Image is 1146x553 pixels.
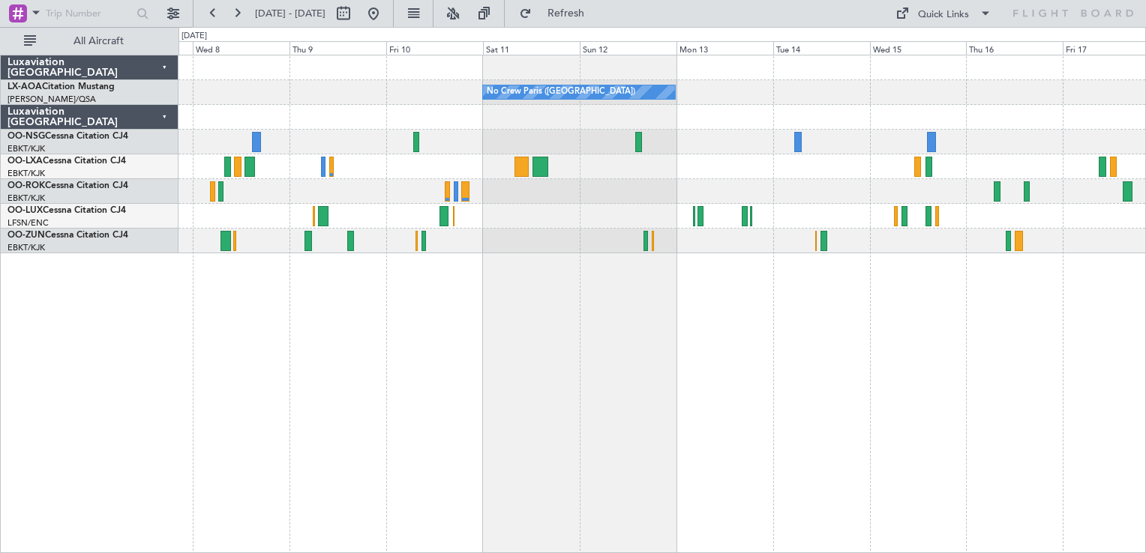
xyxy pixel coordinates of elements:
[255,7,325,20] span: [DATE] - [DATE]
[487,81,635,103] div: No Crew Paris ([GEOGRAPHIC_DATA])
[46,2,132,25] input: Trip Number
[7,231,128,240] a: OO-ZUNCessna Citation CJ4
[676,41,773,55] div: Mon 13
[870,41,967,55] div: Wed 15
[773,41,870,55] div: Tue 14
[7,132,128,141] a: OO-NSGCessna Citation CJ4
[512,1,602,25] button: Refresh
[580,41,676,55] div: Sun 12
[7,217,49,229] a: LFSN/ENC
[289,41,386,55] div: Thu 9
[7,206,126,215] a: OO-LUXCessna Citation CJ4
[181,30,207,43] div: [DATE]
[7,242,45,253] a: EBKT/KJK
[966,41,1063,55] div: Thu 16
[7,94,96,105] a: [PERSON_NAME]/QSA
[7,157,126,166] a: OO-LXACessna Citation CJ4
[7,132,45,141] span: OO-NSG
[7,231,45,240] span: OO-ZUN
[386,41,483,55] div: Fri 10
[7,157,43,166] span: OO-LXA
[7,181,45,190] span: OO-ROK
[193,41,289,55] div: Wed 8
[7,82,115,91] a: LX-AOACitation Mustang
[39,36,158,46] span: All Aircraft
[7,206,43,215] span: OO-LUX
[7,193,45,204] a: EBKT/KJK
[7,168,45,179] a: EBKT/KJK
[535,8,598,19] span: Refresh
[7,181,128,190] a: OO-ROKCessna Citation CJ4
[888,1,999,25] button: Quick Links
[7,143,45,154] a: EBKT/KJK
[16,29,163,53] button: All Aircraft
[483,41,580,55] div: Sat 11
[7,82,42,91] span: LX-AOA
[918,7,969,22] div: Quick Links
